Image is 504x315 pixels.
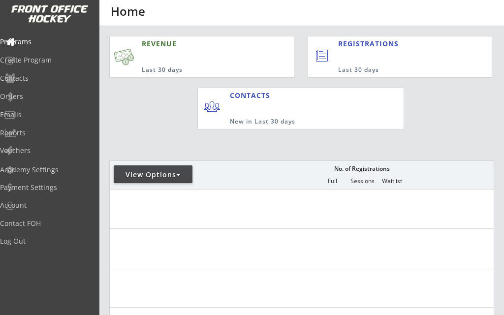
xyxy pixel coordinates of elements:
[114,170,192,180] div: View Options
[338,39,448,49] div: REGISTRATIONS
[317,178,347,185] div: Full
[338,66,452,74] div: Last 30 days
[142,39,249,49] div: REVENUE
[377,178,407,185] div: Waitlist
[230,118,358,126] div: New in Last 30 days
[142,66,249,74] div: Last 30 days
[347,178,377,185] div: Sessions
[230,91,275,100] div: CONTACTS
[331,165,392,172] div: No. of Registrations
